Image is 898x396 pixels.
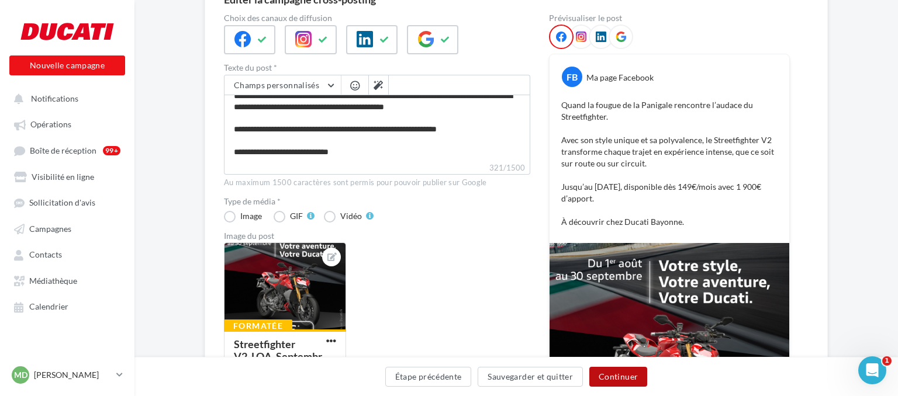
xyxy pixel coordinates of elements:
[30,120,71,130] span: Opérations
[385,367,472,387] button: Étape précédente
[224,319,292,332] div: Formatée
[7,140,127,161] a: Boîte de réception99+
[9,55,125,75] button: Nouvelle campagne
[34,369,112,381] p: [PERSON_NAME]
[240,212,262,220] div: Image
[29,302,68,312] span: Calendrier
[14,369,27,381] span: MD
[224,232,530,240] div: Image du post
[29,224,71,234] span: Campagnes
[224,14,530,22] label: Choix des canaux de diffusion
[586,72,654,84] div: Ma page Facebook
[103,146,120,155] div: 99+
[32,172,94,182] span: Visibilité en ligne
[478,367,583,387] button: Sauvegarder et quitter
[224,162,530,175] label: 321/1500
[31,93,78,103] span: Notifications
[561,99,778,228] p: Quand la fougue de la Panigale rencontre l’audace du Streetfighter. Avec son style unique et sa p...
[224,75,341,95] button: Champs personnalisés
[562,67,582,87] div: FB
[234,80,319,90] span: Champs personnalisés
[7,192,127,213] a: Sollicitation d'avis
[7,88,123,109] button: Notifications
[549,14,790,22] div: Prévisualiser le post
[7,218,127,239] a: Campagnes
[9,364,125,386] a: MD [PERSON_NAME]
[224,64,530,72] label: Texte du post *
[7,166,127,187] a: Visibilité en ligne
[29,198,95,208] span: Sollicitation d'avis
[7,244,127,265] a: Contacts
[340,212,362,220] div: Vidéo
[290,212,303,220] div: GIF
[30,145,96,155] span: Boîte de réception
[29,250,62,260] span: Contacts
[224,197,530,206] label: Type de média *
[858,356,886,384] iframe: Intercom live chat
[29,276,77,286] span: Médiathèque
[882,356,892,366] span: 1
[7,296,127,317] a: Calendrier
[589,367,647,387] button: Continuer
[7,113,127,134] a: Opérations
[224,178,530,188] div: Au maximum 1500 caractères sont permis pour pouvoir publier sur Google
[234,338,322,375] div: Streetfighter V2_LOA_Septembre 2025
[7,270,127,291] a: Médiathèque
